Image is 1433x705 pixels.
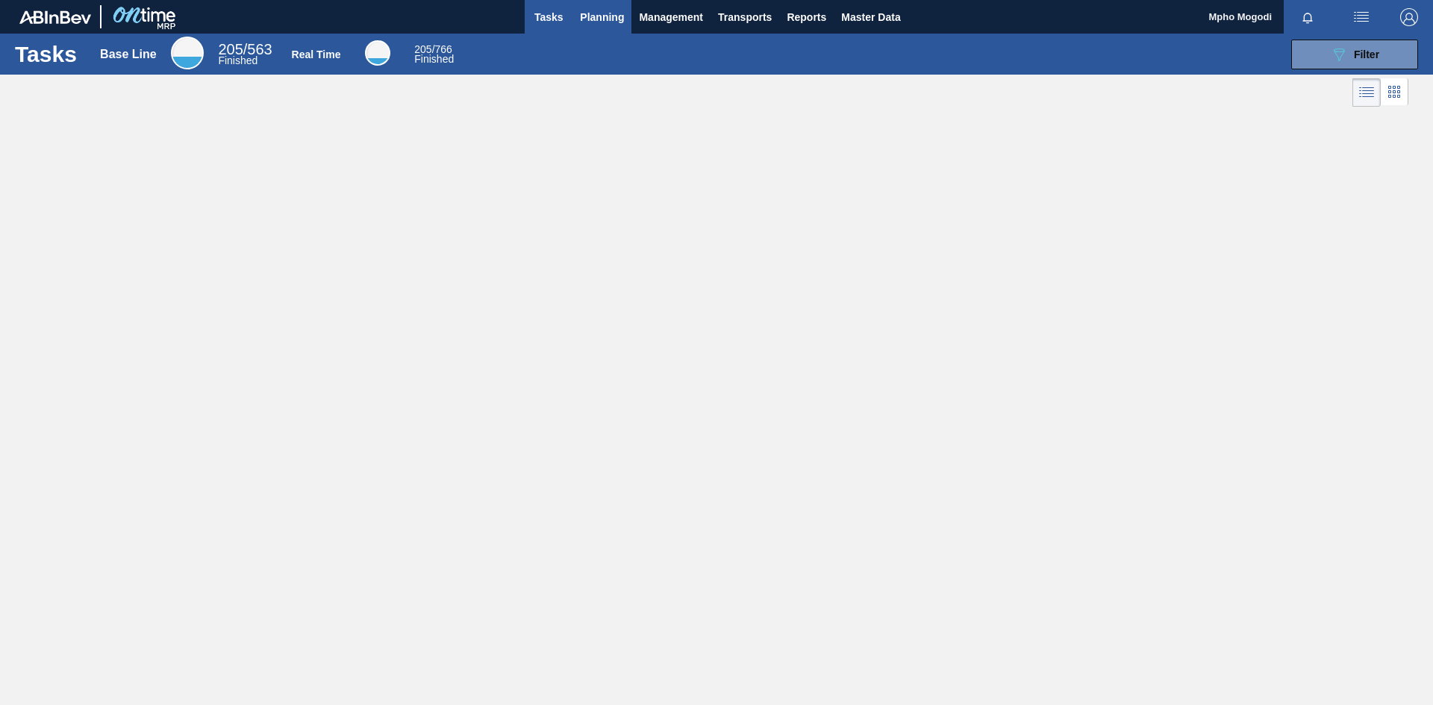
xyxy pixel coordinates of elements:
img: userActions [1352,8,1370,26]
span: Finished [218,54,257,66]
span: 205 [414,43,431,55]
div: Base Line [171,37,204,69]
span: Filter [1354,48,1379,60]
span: Reports [787,8,826,26]
div: Card Vision [1381,78,1408,107]
span: Planning [580,8,624,26]
div: Real Time [365,40,390,66]
span: Tasks [532,8,565,26]
div: List Vision [1352,78,1381,107]
button: Notifications [1284,7,1331,28]
img: Logout [1400,8,1418,26]
div: Real Time [292,48,341,60]
div: Base Line [100,48,157,61]
button: Filter [1291,40,1418,69]
span: / 563 [218,41,272,57]
h1: Tasks [15,46,81,63]
span: Master Data [841,8,900,26]
span: 205 [218,41,243,57]
span: Transports [718,8,772,26]
span: Finished [414,53,454,65]
span: Management [639,8,703,26]
div: Base Line [218,43,272,66]
span: / 766 [414,43,452,55]
div: Real Time [414,45,454,64]
img: TNhmsLtSVTkK8tSr43FrP2fwEKptu5GPRR3wAAAABJRU5ErkJggg== [19,10,91,24]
